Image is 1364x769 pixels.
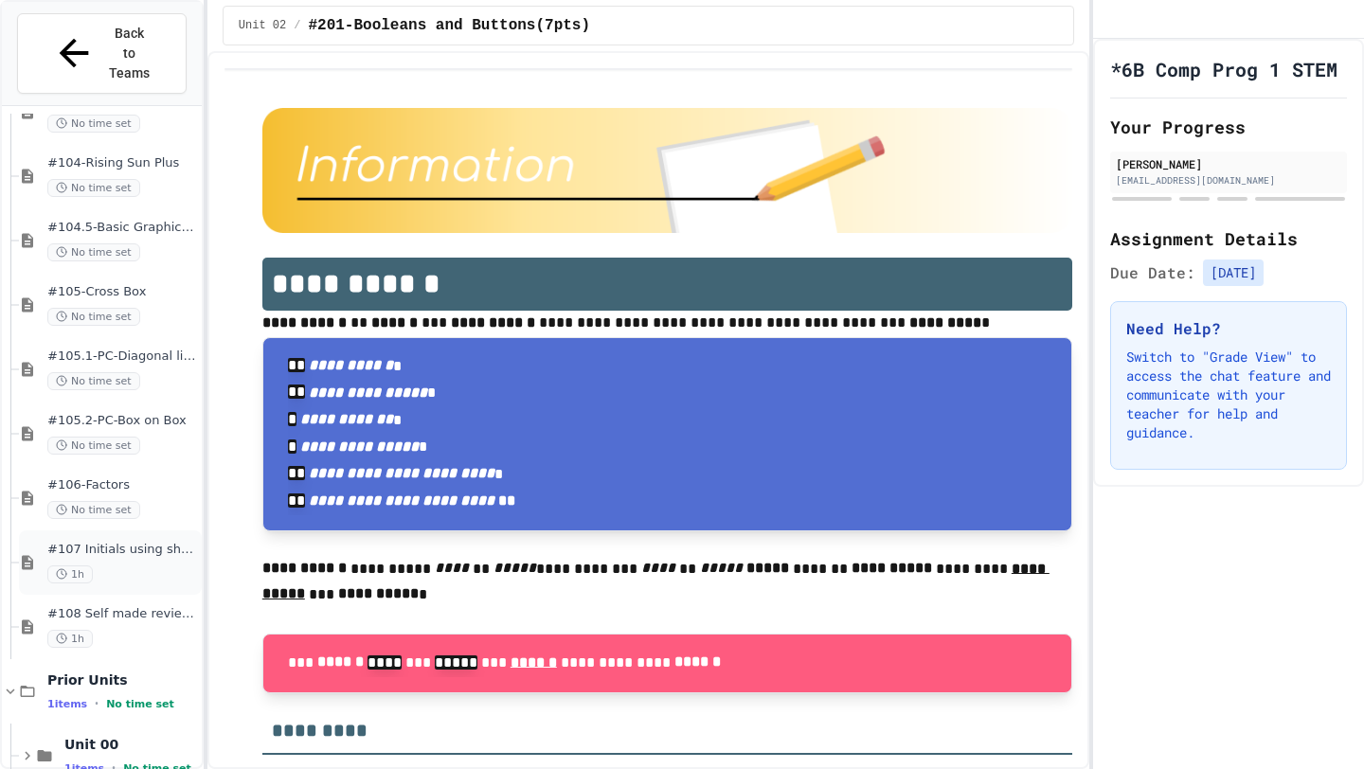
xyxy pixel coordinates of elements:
[1116,173,1341,188] div: [EMAIL_ADDRESS][DOMAIN_NAME]
[1126,317,1331,340] h3: Need Help?
[1126,348,1331,442] p: Switch to "Grade View" to access the chat feature and communicate with your teacher for help and ...
[64,736,198,753] span: Unit 00
[47,413,198,429] span: #105.2-PC-Box on Box
[47,698,87,710] span: 1 items
[47,437,140,455] span: No time set
[95,696,99,711] span: •
[47,179,140,197] span: No time set
[47,372,140,390] span: No time set
[47,565,93,583] span: 1h
[47,606,198,622] span: #108 Self made review (15pts)
[47,349,198,365] span: #105.1-PC-Diagonal line
[47,308,140,326] span: No time set
[294,18,300,33] span: /
[47,477,198,493] span: #106-Factors
[308,14,590,37] span: #201-Booleans and Buttons(7pts)
[239,18,286,33] span: Unit 02
[47,542,198,558] span: #107 Initials using shapes(11pts)
[17,13,187,94] button: Back to Teams
[47,220,198,236] span: #104.5-Basic Graphics Review
[1110,225,1347,252] h2: Assignment Details
[107,24,152,83] span: Back to Teams
[47,630,93,648] span: 1h
[1116,155,1341,172] div: [PERSON_NAME]
[47,115,140,133] span: No time set
[47,501,140,519] span: No time set
[1110,261,1195,284] span: Due Date:
[47,671,198,689] span: Prior Units
[47,284,198,300] span: #105-Cross Box
[1203,259,1264,286] span: [DATE]
[1110,114,1347,140] h2: Your Progress
[1110,56,1337,82] h1: *6B Comp Prog 1 STEM
[106,698,174,710] span: No time set
[47,155,198,171] span: #104-Rising Sun Plus
[47,243,140,261] span: No time set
